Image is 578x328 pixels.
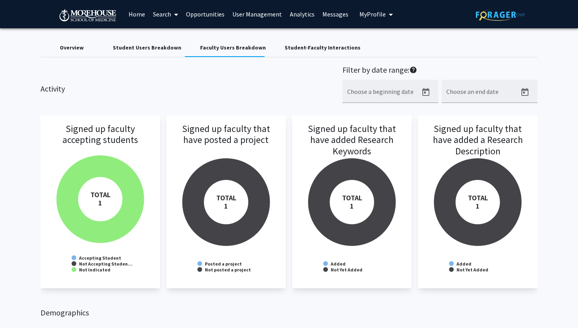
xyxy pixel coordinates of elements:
span: My Profile [359,10,386,18]
tspan: TOTAL 1 [216,193,236,211]
h2: Activity [40,65,65,93]
text: Not Yet Added [457,267,488,273]
h2: Demographics [40,308,538,317]
h3: Signed up faculty that have posted a project [174,123,278,167]
a: Home [125,0,149,28]
tspan: TOTAL 1 [468,193,488,211]
tspan: TOTAL 1 [90,190,110,207]
div: Faculty Users Breakdown [200,44,266,52]
h2: Filter by date range: [342,65,538,77]
a: Analytics [286,0,318,28]
a: User Management [228,0,286,28]
text: Accepting Student [79,255,121,261]
h3: Signed up faculty that have added a Research Description [426,123,530,167]
a: Opportunities [182,0,228,28]
h3: Signed up faculty that have added Research Keywords [300,123,404,167]
text: Not Yet Added [331,267,363,273]
text: Not Indicated [79,267,110,273]
a: Search [149,0,182,28]
h3: Signed up faculty accepting students [48,123,152,167]
div: Student-Faculty Interactions [285,44,361,52]
text: Not Accepting Studen… [79,261,133,267]
button: Open calendar [517,84,533,100]
tspan: TOTAL 1 [342,193,362,211]
text: Added [456,261,471,267]
text: Added [330,261,346,267]
img: Morehouse School of Medicine Logo [59,8,117,22]
iframe: Chat [6,293,33,322]
img: ForagerOne Logo [476,9,525,21]
mat-icon: help [409,65,417,75]
button: Open calendar [418,84,434,100]
a: Messages [318,0,352,28]
text: Not posted a project [205,267,251,273]
div: Student Users Breakdown [113,44,181,52]
div: Overview [60,44,84,52]
text: Posted a project [205,261,242,267]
